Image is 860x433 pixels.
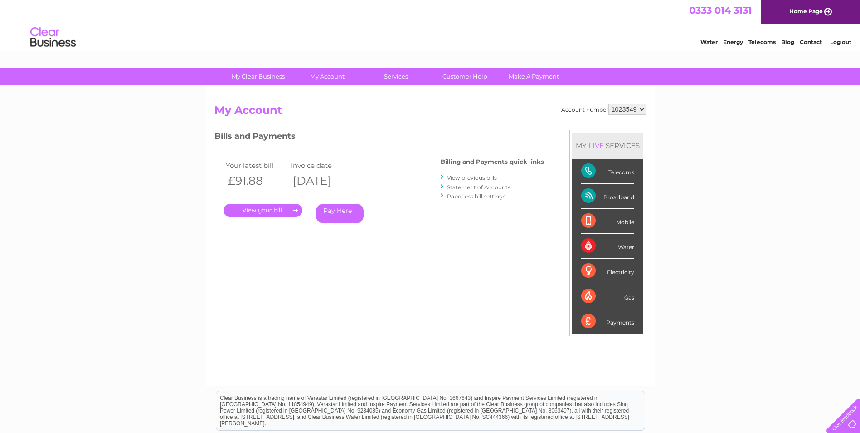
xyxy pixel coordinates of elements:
[581,209,634,234] div: Mobile
[496,68,571,85] a: Make A Payment
[447,193,505,200] a: Paperless bill settings
[221,68,296,85] a: My Clear Business
[316,204,364,223] a: Pay Here
[572,133,643,158] div: MY SERVICES
[581,284,634,309] div: Gas
[581,259,634,284] div: Electricity
[723,39,743,45] a: Energy
[587,141,606,150] div: LIVE
[800,39,822,45] a: Contact
[581,184,634,209] div: Broadband
[581,309,634,334] div: Payments
[288,172,354,190] th: [DATE]
[748,39,776,45] a: Telecoms
[441,158,544,165] h4: Billing and Payments quick links
[224,172,289,190] th: £91.88
[214,104,646,121] h2: My Account
[447,184,510,191] a: Statement of Accounts
[428,68,502,85] a: Customer Help
[781,39,794,45] a: Blog
[700,39,718,45] a: Water
[581,234,634,259] div: Water
[447,174,497,181] a: View previous bills
[290,68,364,85] a: My Account
[224,204,302,217] a: .
[581,159,634,184] div: Telecoms
[288,159,354,172] td: Invoice date
[224,159,289,172] td: Your latest bill
[689,5,752,16] a: 0333 014 3131
[561,104,646,115] div: Account number
[830,39,851,45] a: Log out
[214,130,544,146] h3: Bills and Payments
[30,24,76,51] img: logo.png
[216,5,645,44] div: Clear Business is a trading name of Verastar Limited (registered in [GEOGRAPHIC_DATA] No. 3667643...
[359,68,433,85] a: Services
